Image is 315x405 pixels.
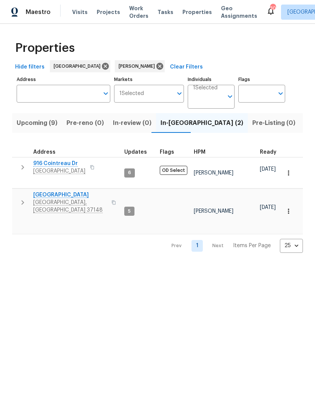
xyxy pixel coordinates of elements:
label: Individuals [188,77,235,82]
span: Maestro [26,8,51,16]
span: Flags [160,150,174,155]
span: HPM [194,150,205,155]
button: Open [174,88,185,99]
button: Open [225,91,235,102]
span: Address [33,150,56,155]
span: Upcoming (9) [17,118,57,128]
button: Open [100,88,111,99]
button: Hide filters [12,60,48,74]
span: 1 Selected [119,90,144,97]
span: Ready [260,150,276,155]
span: Properties [182,8,212,16]
label: Markets [114,77,184,82]
span: [PERSON_NAME] [194,170,233,176]
button: Open [275,88,286,99]
div: 25 [280,236,303,255]
span: 1 Selected [193,85,218,91]
span: Clear Filters [170,62,203,72]
button: Clear Filters [167,60,206,74]
label: Flags [238,77,285,82]
span: [GEOGRAPHIC_DATA] [54,62,103,70]
span: Properties [15,44,75,52]
span: OD Select [160,166,187,175]
p: Items Per Page [233,242,271,249]
span: [DATE] [260,205,276,210]
span: Pre-Listing (0) [252,118,295,128]
div: Earliest renovation start date (first business day after COE or Checkout) [260,150,283,155]
div: 30 [270,5,275,12]
nav: Pagination Navigation [164,239,303,253]
span: Tasks [157,9,173,15]
span: 5 [125,208,134,215]
span: [PERSON_NAME] [194,209,233,214]
span: In-[GEOGRAPHIC_DATA] (2) [161,118,243,128]
div: [PERSON_NAME] [115,60,165,72]
span: Visits [72,8,88,16]
span: Projects [97,8,120,16]
span: In-review (0) [113,118,151,128]
span: Hide filters [15,62,45,72]
span: Geo Assignments [221,5,257,20]
div: [GEOGRAPHIC_DATA] [50,60,110,72]
span: Work Orders [129,5,148,20]
span: [PERSON_NAME] [119,62,158,70]
span: 6 [125,170,134,176]
span: [DATE] [260,167,276,172]
a: Goto page 1 [191,240,203,252]
span: Pre-reno (0) [66,118,104,128]
span: Updates [124,150,147,155]
label: Address [17,77,110,82]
